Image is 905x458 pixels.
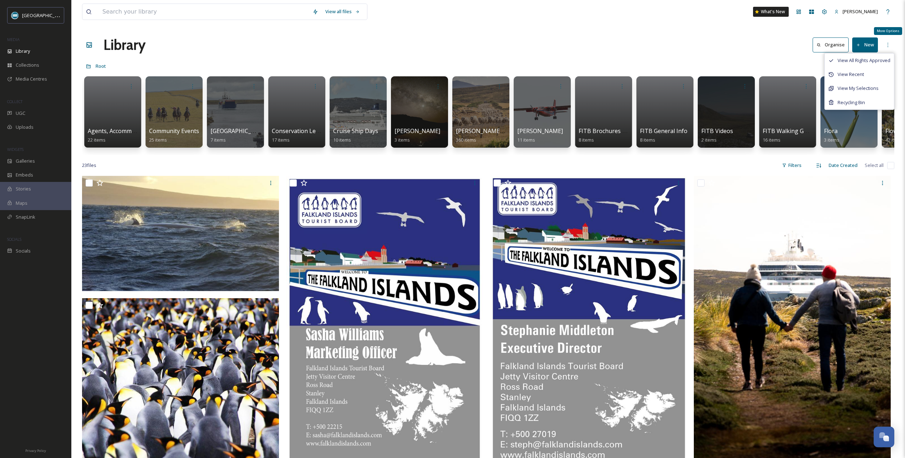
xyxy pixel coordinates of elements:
[395,128,440,143] a: [PERSON_NAME]3 items
[517,128,563,143] a: [PERSON_NAME]11 items
[99,4,309,20] input: Search your library
[7,147,24,152] span: WIDGETS
[16,158,35,164] span: Galleries
[640,128,687,143] a: FITB General Info8 items
[96,62,106,70] a: Root
[333,127,378,135] span: Cruise Ship Days
[824,127,838,135] span: Flora
[22,12,67,19] span: [GEOGRAPHIC_DATA]
[103,34,146,56] a: Library
[813,37,849,52] button: Organise
[82,162,96,169] span: 23 file s
[763,137,781,143] span: 16 items
[852,37,878,52] button: New
[831,5,881,19] a: [PERSON_NAME]
[333,137,351,143] span: 10 items
[16,185,31,192] span: Stories
[25,448,46,453] span: Privacy Policy
[322,5,363,19] a: View all files
[701,128,733,143] a: FITB Videos2 items
[825,96,894,110] a: Recycling Bin
[579,127,637,135] span: FITB Brochures (ENG)
[813,37,852,52] a: Organise
[210,137,226,143] span: 7 items
[640,137,655,143] span: 8 items
[874,427,894,447] button: Open Chat
[824,137,839,143] span: 3 items
[395,137,410,143] span: 3 items
[824,128,839,143] a: Flora3 items
[517,137,535,143] span: 11 items
[210,127,268,135] span: [GEOGRAPHIC_DATA]
[763,128,818,143] a: FITB Walking Guides16 items
[778,158,805,172] div: Filters
[7,236,21,242] span: SOCIALS
[865,162,884,169] span: Select all
[838,85,879,92] span: View My Selections
[7,37,20,42] span: MEDIA
[456,127,554,135] span: [PERSON_NAME] & [PERSON_NAME]
[874,27,902,35] div: More Options
[210,128,268,143] a: [GEOGRAPHIC_DATA]7 items
[16,48,30,55] span: Library
[579,128,637,143] a: FITB Brochures (ENG)8 items
[843,8,878,15] span: [PERSON_NAME]
[88,128,184,143] a: Agents, Accommodations and Tours22 items
[333,128,378,143] a: Cruise Ship Days10 items
[838,57,890,64] span: View All Rights Approved
[16,214,35,220] span: SnapLink
[16,76,47,82] span: Media Centres
[579,137,594,143] span: 8 items
[272,127,330,135] span: Conservation Leaflets
[88,127,184,135] span: Agents, Accommodations and Tours
[7,99,22,104] span: COLLECT
[16,124,34,131] span: Uploads
[825,158,861,172] div: Date Created
[149,127,199,135] span: Community Events
[96,63,106,69] span: Root
[885,137,903,143] span: 42 items
[82,176,279,291] img: ext_1755272110.999936_betts_cody@yahoo.co.uk-d038a160-77ec-43bb-81cd-e267ac7bae1e.jpeg
[640,127,687,135] span: FITB General Info
[701,137,717,143] span: 2 items
[753,7,789,17] a: What's New
[16,172,33,178] span: Embeds
[838,99,865,106] span: Recycling Bin
[272,137,290,143] span: 17 items
[16,62,39,68] span: Collections
[838,71,864,78] span: View Recent
[825,54,894,67] a: View All Rights Approved
[825,67,894,81] a: View Recent
[395,127,440,135] span: [PERSON_NAME]
[456,137,476,143] span: 360 items
[272,128,330,143] a: Conservation Leaflets17 items
[25,446,46,454] a: Privacy Policy
[88,137,106,143] span: 22 items
[16,110,25,117] span: UGC
[149,128,199,143] a: Community Events25 items
[701,127,733,135] span: FITB Videos
[763,127,818,135] span: FITB Walking Guides
[149,137,167,143] span: 25 items
[16,200,27,207] span: Maps
[11,12,19,19] img: FITB%20Logo%20Circle.jpg
[517,127,563,135] span: [PERSON_NAME]
[456,128,554,143] a: [PERSON_NAME] & [PERSON_NAME]360 items
[16,248,31,254] span: Socials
